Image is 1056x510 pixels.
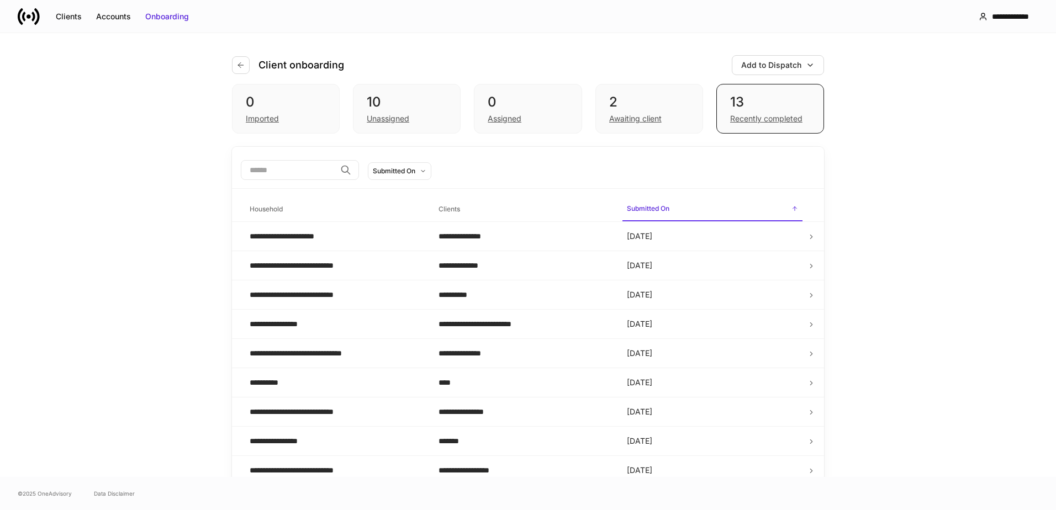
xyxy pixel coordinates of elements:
span: Submitted On [622,198,802,221]
div: 0 [488,93,568,111]
div: 13Recently completed [716,84,824,134]
div: Onboarding [145,11,189,22]
td: [DATE] [618,427,807,456]
div: Add to Dispatch [741,60,801,71]
td: [DATE] [618,280,807,310]
div: Clients [56,11,82,22]
td: [DATE] [618,251,807,280]
a: Data Disclaimer [94,489,135,498]
div: 10Unassigned [353,84,461,134]
div: Imported [246,113,279,124]
button: Clients [49,8,89,25]
button: Submitted On [368,162,431,180]
div: 2 [609,93,689,111]
td: [DATE] [618,397,807,427]
div: 13 [730,93,810,111]
span: Clients [434,198,614,221]
div: 10 [367,93,447,111]
div: Recently completed [730,113,802,124]
div: Assigned [488,113,521,124]
div: 2Awaiting client [595,84,703,134]
td: [DATE] [618,456,807,485]
td: [DATE] [618,339,807,368]
td: [DATE] [618,222,807,251]
div: Awaiting client [609,113,662,124]
div: Submitted On [373,166,415,176]
div: 0Imported [232,84,340,134]
div: 0Assigned [474,84,582,134]
div: Accounts [96,11,131,22]
button: Onboarding [138,8,196,25]
div: Unassigned [367,113,409,124]
button: Accounts [89,8,138,25]
td: [DATE] [618,310,807,339]
span: © 2025 OneAdvisory [18,489,72,498]
button: Add to Dispatch [732,55,824,75]
span: Household [245,198,425,221]
h4: Client onboarding [258,59,344,72]
h6: Submitted On [627,203,669,214]
h6: Clients [439,204,460,214]
td: [DATE] [618,368,807,397]
h6: Household [250,204,283,214]
div: 0 [246,93,326,111]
